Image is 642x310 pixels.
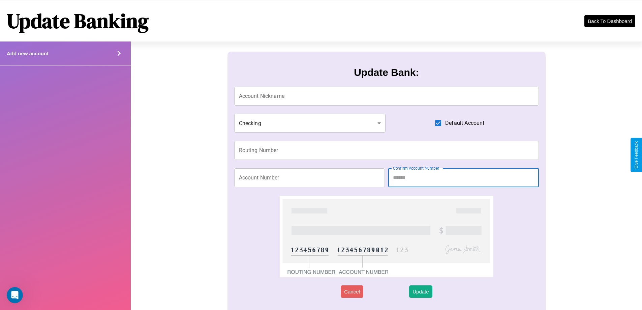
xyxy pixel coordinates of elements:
[409,285,432,298] button: Update
[634,141,639,169] div: Give Feedback
[584,15,635,27] button: Back To Dashboard
[341,285,363,298] button: Cancel
[354,67,419,78] h3: Update Bank:
[445,119,484,127] span: Default Account
[393,165,439,171] label: Confirm Account Number
[280,196,493,277] img: check
[7,7,149,35] h1: Update Banking
[7,51,49,56] h4: Add new account
[7,287,23,303] iframe: Intercom live chat
[234,114,386,133] div: Checking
